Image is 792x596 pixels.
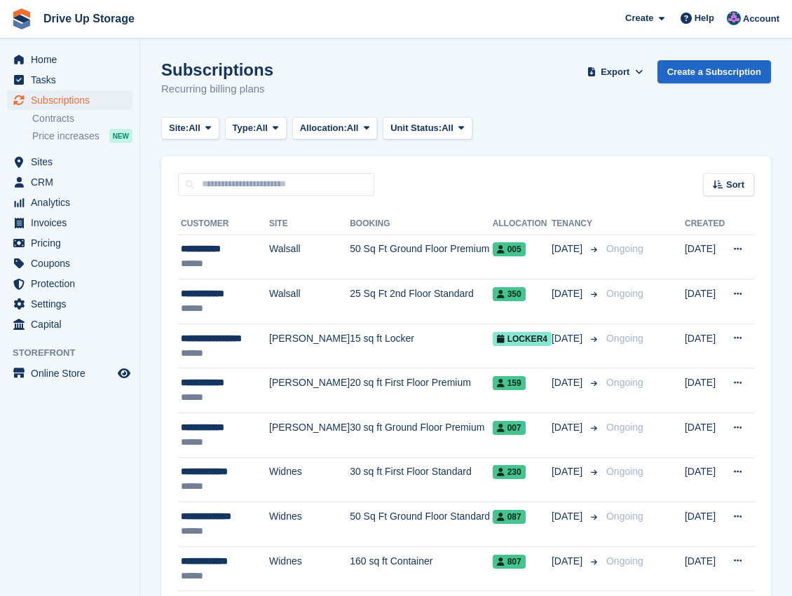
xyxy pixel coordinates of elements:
[11,8,32,29] img: stora-icon-8386f47178a22dfd0bd8f6a31ec36ba5ce8667c1dd55bd0f319d3a0aa187defe.svg
[685,235,725,279] td: [DATE]
[606,333,643,344] span: Ongoing
[269,324,350,368] td: [PERSON_NAME]
[493,465,526,479] span: 230
[585,60,646,83] button: Export
[7,363,132,383] a: menu
[300,121,347,135] span: Allocation:
[606,511,643,522] span: Ongoing
[390,121,442,135] span: Unit Status:
[552,286,585,301] span: [DATE]
[552,213,601,235] th: Tenancy
[493,510,526,524] span: 087
[726,178,744,192] span: Sort
[32,112,132,125] a: Contracts
[552,509,585,524] span: [DATE]
[493,332,552,346] span: Locker4
[269,213,350,235] th: Site
[685,457,725,502] td: [DATE]
[31,70,115,90] span: Tasks
[32,130,100,143] span: Price increases
[7,274,132,293] a: menu
[161,60,273,79] h1: Subscriptions
[269,457,350,502] td: Widnes
[7,233,132,253] a: menu
[606,555,643,567] span: Ongoing
[13,346,139,360] span: Storefront
[7,152,132,172] a: menu
[350,502,492,547] td: 50 Sq Ft Ground Floor Standard
[685,279,725,324] td: [DATE]
[31,294,115,314] span: Settings
[7,213,132,233] a: menu
[269,502,350,547] td: Widnes
[292,117,378,140] button: Allocation: All
[31,213,115,233] span: Invoices
[350,324,492,368] td: 15 sq ft Locker
[7,70,132,90] a: menu
[383,117,472,140] button: Unit Status: All
[493,376,526,390] span: 159
[31,254,115,273] span: Coupons
[552,420,585,435] span: [DATE]
[442,121,453,135] span: All
[31,233,115,253] span: Pricing
[695,11,714,25] span: Help
[350,368,492,413] td: 20 sq ft First Floor Premium
[552,375,585,390] span: [DATE]
[552,242,585,256] span: [DATE]
[493,555,526,569] span: 807
[269,279,350,324] td: Walsall
[552,464,585,479] span: [DATE]
[493,242,526,256] span: 005
[685,324,725,368] td: [DATE]
[161,81,273,97] p: Recurring billing plans
[225,117,287,140] button: Type: All
[269,413,350,458] td: [PERSON_NAME]
[31,363,115,383] span: Online Store
[606,466,643,477] span: Ongoing
[161,117,219,140] button: Site: All
[7,172,132,192] a: menu
[350,413,492,458] td: 30 sq ft Ground Floor Premium
[625,11,653,25] span: Create
[256,121,268,135] span: All
[552,554,585,569] span: [DATE]
[7,90,132,110] a: menu
[7,314,132,334] a: menu
[685,368,725,413] td: [DATE]
[685,546,725,591] td: [DATE]
[493,421,526,435] span: 007
[7,193,132,212] a: menu
[169,121,189,135] span: Site:
[552,331,585,346] span: [DATE]
[685,213,725,235] th: Created
[31,172,115,192] span: CRM
[606,377,643,388] span: Ongoing
[657,60,771,83] a: Create a Subscription
[38,7,140,30] a: Drive Up Storage
[350,457,492,502] td: 30 sq ft First Floor Standard
[109,129,132,143] div: NEW
[7,254,132,273] a: menu
[32,128,132,144] a: Price increases NEW
[350,235,492,279] td: 50 Sq Ft Ground Floor Premium
[601,65,629,79] span: Export
[350,213,492,235] th: Booking
[31,193,115,212] span: Analytics
[493,213,552,235] th: Allocation
[189,121,200,135] span: All
[350,279,492,324] td: 25 Sq Ft 2nd Floor Standard
[743,12,779,26] span: Account
[269,546,350,591] td: Widnes
[178,213,269,235] th: Customer
[269,368,350,413] td: [PERSON_NAME]
[685,502,725,547] td: [DATE]
[233,121,257,135] span: Type:
[347,121,359,135] span: All
[606,422,643,433] span: Ongoing
[31,90,115,110] span: Subscriptions
[269,235,350,279] td: Walsall
[31,274,115,293] span: Protection
[7,50,132,69] a: menu
[116,365,132,382] a: Preview store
